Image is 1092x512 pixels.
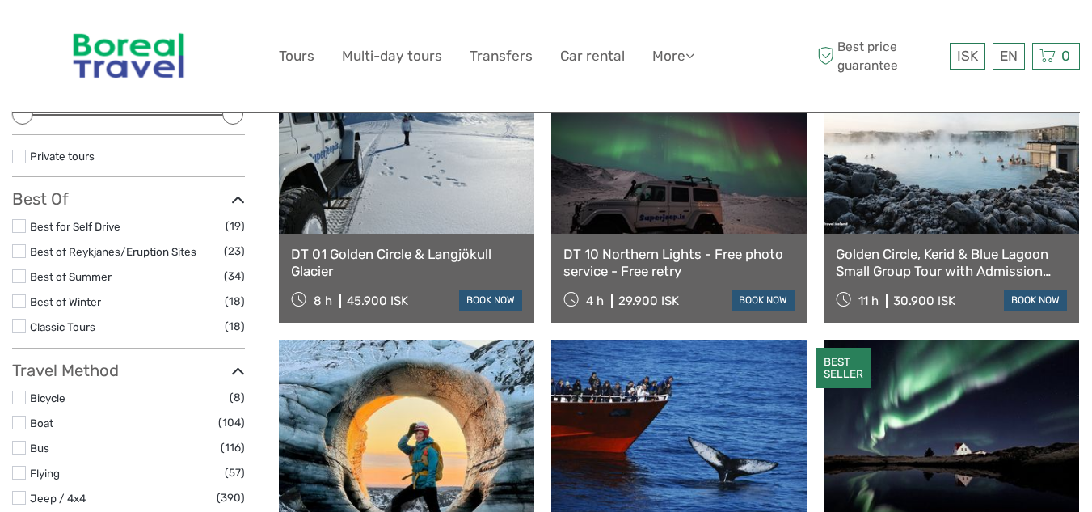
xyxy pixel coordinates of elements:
a: Classic Tours [30,320,95,333]
div: 45.900 ISK [347,294,408,308]
h3: Travel Method [12,361,245,380]
a: Private tours [30,150,95,163]
span: 11 h [858,294,879,308]
a: Tours [279,44,314,68]
div: BEST SELLER [816,348,871,388]
a: Golden Circle, Kerid & Blue Lagoon Small Group Tour with Admission Ticket [836,246,1067,279]
span: (23) [224,242,245,260]
a: Best of Summer [30,270,112,283]
span: (57) [225,463,245,482]
button: Open LiveChat chat widget [186,25,205,44]
a: Best of Reykjanes/Eruption Sites [30,245,196,258]
span: (116) [221,438,245,457]
span: (18) [225,317,245,336]
a: Multi-day tours [342,44,442,68]
a: DT 01 Golden Circle & Langjökull Glacier [291,246,522,279]
a: Boat [30,417,53,429]
span: (19) [226,217,245,235]
a: Car rental [560,44,625,68]
span: (104) [218,413,245,432]
a: DT 10 Northern Lights - Free photo service - Free retry [563,246,795,279]
a: Best for Self Drive [30,220,120,233]
span: 0 [1059,48,1073,64]
div: 30.900 ISK [893,294,955,308]
span: (8) [230,388,245,407]
a: Jeep / 4x4 [30,492,86,505]
span: 8 h [314,294,332,308]
h3: Best Of [12,189,245,209]
img: 346-854fea8c-10b9-4d52-aacf-0976180d9f3a_logo_big.jpg [62,12,195,100]
a: Flying [30,467,60,480]
span: (18) [225,292,245,311]
a: Bus [30,442,49,455]
a: book now [1004,290,1067,311]
span: (390) [217,489,245,507]
a: More [652,44,694,68]
div: 29.900 ISK [618,294,679,308]
div: EN [993,43,1025,70]
a: Transfers [470,44,533,68]
p: We're away right now. Please check back later! [23,28,183,41]
span: Best price guarantee [813,38,946,74]
span: (34) [224,267,245,286]
a: Bicycle [30,391,65,404]
span: ISK [957,48,978,64]
a: book now [732,290,795,311]
a: book now [459,290,522,311]
span: 4 h [586,294,604,308]
a: Best of Winter [30,295,101,308]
